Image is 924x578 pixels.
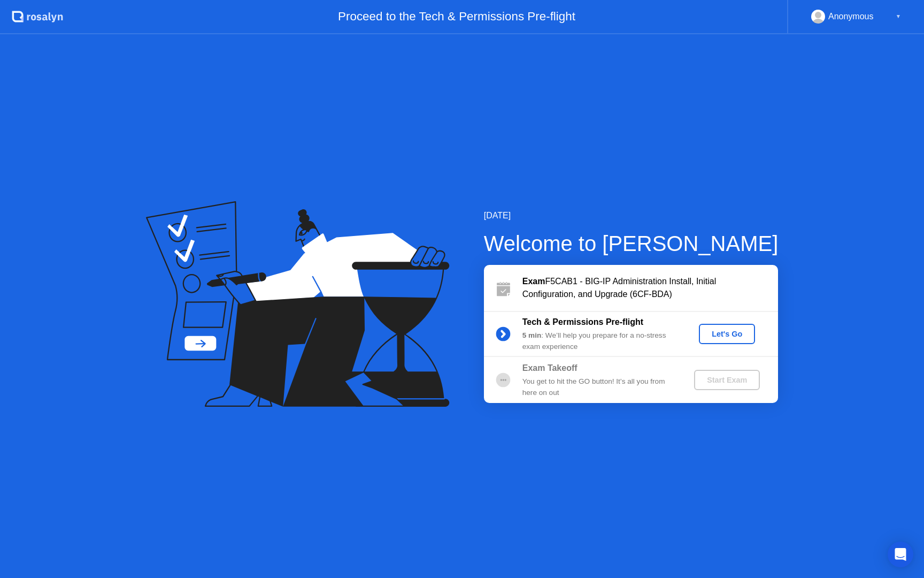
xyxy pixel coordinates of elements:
[484,209,779,222] div: [DATE]
[694,370,760,390] button: Start Exam
[522,363,577,372] b: Exam Takeoff
[698,376,756,384] div: Start Exam
[484,227,779,260] div: Welcome to [PERSON_NAME]
[896,10,901,24] div: ▼
[703,330,751,338] div: Let's Go
[522,376,676,398] div: You get to hit the GO button! It’s all you from here on out
[522,330,676,352] div: : We’ll help you prepare for a no-stress exam experience
[522,277,545,286] b: Exam
[522,317,643,326] b: Tech & Permissions Pre-flight
[888,542,913,567] div: Open Intercom Messenger
[828,10,874,24] div: Anonymous
[522,331,542,339] b: 5 min
[699,324,755,344] button: Let's Go
[522,275,778,301] div: F5CAB1 - BIG-IP Administration Install, Initial Configuration, and Upgrade (6CF-BDA)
